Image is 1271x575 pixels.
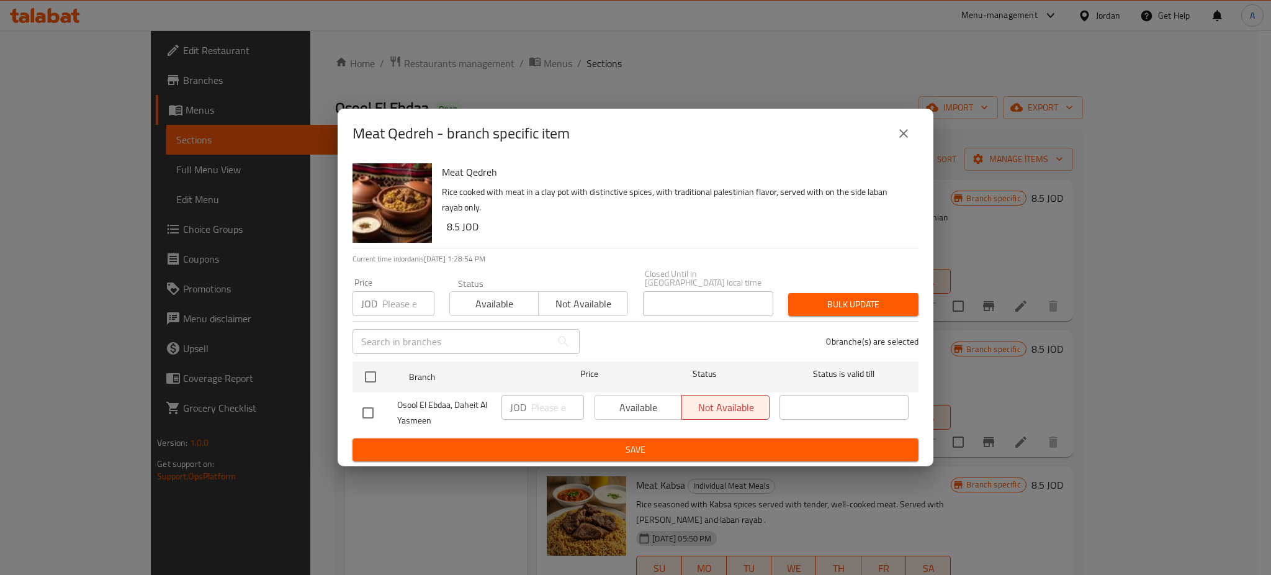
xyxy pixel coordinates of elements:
[889,119,918,148] button: close
[362,442,909,458] span: Save
[353,124,570,143] h2: Meat Qedreh - branch specific item
[548,366,631,382] span: Price
[442,184,909,215] p: Rice cooked with meat in a clay pot with distinctive spices, with traditional palestinian flavor,...
[353,253,918,265] p: Current time in Jordan is [DATE] 1:28:54 PM
[455,295,534,313] span: Available
[640,366,770,382] span: Status
[382,291,434,316] input: Please enter price
[353,163,432,243] img: Meat Qedreh
[538,291,627,316] button: Not available
[442,163,909,181] h6: Meat Qedreh
[788,293,918,316] button: Bulk update
[779,366,909,382] span: Status is valid till
[798,297,909,312] span: Bulk update
[449,291,539,316] button: Available
[447,218,909,235] h6: 8.5 JOD
[353,438,918,461] button: Save
[353,329,551,354] input: Search in branches
[409,369,538,385] span: Branch
[361,296,377,311] p: JOD
[510,400,526,415] p: JOD
[531,395,584,420] input: Please enter price
[544,295,622,313] span: Not available
[826,335,918,348] p: 0 branche(s) are selected
[397,397,492,428] span: Osool El Ebdaa, Daheit Al Yasmeen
